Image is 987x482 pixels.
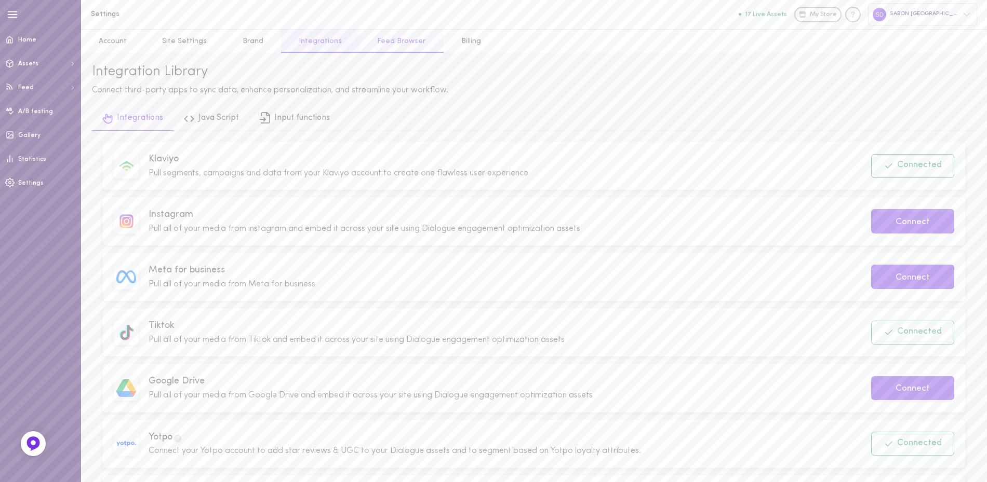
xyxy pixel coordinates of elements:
span: Statistics [18,156,46,162]
div: SABON [GEOGRAPHIC_DATA] [868,3,977,25]
a: Feed Browser [359,30,443,53]
img: image [119,214,134,228]
span: Google Drive [149,375,856,388]
button: 17 Live Assets [739,11,787,18]
a: Integrations [92,107,174,131]
span: Instagram [149,208,856,221]
span: Meta for business [149,264,856,277]
button: Connected [871,432,954,456]
img: image [116,441,136,447]
a: 17 Live Assets [739,11,794,18]
a: Billing [444,30,499,53]
span: Settings [18,180,44,186]
span: Tiktok [149,319,856,332]
span: Klaviyo [149,153,856,166]
span: Yotpo [149,431,856,444]
span: Pull all of your media from Google Drive and embed it across your site using Dialogue engagement ... [149,391,593,400]
a: Integrations [281,30,359,53]
span: A/B testing [18,108,53,115]
span: Pull segments, campaigns and data from your Klaviyo account to create one flawless user experience [149,169,528,177]
img: Feedback Button [25,436,41,451]
span: My Store [810,10,837,20]
span: Assets [18,61,38,67]
img: image [116,379,136,397]
button: Connected [871,321,954,345]
span: Pull all of your media from Meta for business [149,280,315,288]
span: Feed [18,85,34,91]
div: Connect third-party apps to sync data, enhance personalization, and streamline your workflow. [92,84,976,97]
a: Java Script [174,107,249,131]
span: Pull all of your media from Tiktok and embed it across your site using Dialogue engagement optimi... [149,336,565,344]
a: Brand [225,30,281,53]
a: Input functions [249,107,340,131]
div: Integration Library [92,64,976,80]
span: Gallery [18,132,41,139]
img: image [119,324,134,340]
div: Knowledge center [845,7,861,22]
a: Site Settings [144,30,224,53]
button: Connect [871,265,954,289]
a: My Store [794,7,842,22]
a: Account [81,30,144,53]
button: Connect [871,209,954,233]
h1: Settings [91,10,262,18]
span: Home [18,37,36,43]
span: Pull all of your media from instagram and embed it across your site using Dialogue engagement opt... [149,225,580,233]
button: Connect [871,376,954,401]
img: image [116,270,136,283]
span: Connect your Yotpo account to add star reviews & UGC to your Dialogue assets and to segment based... [149,447,641,455]
img: image [118,157,135,174]
button: Connected [871,154,954,178]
